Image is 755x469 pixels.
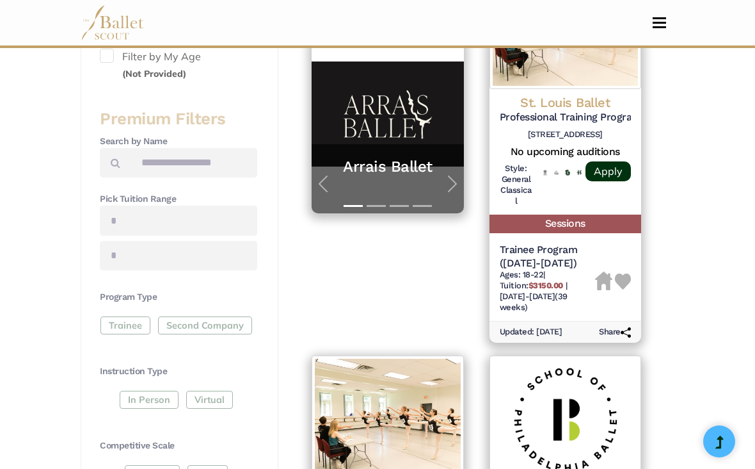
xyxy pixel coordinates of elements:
[500,281,566,290] span: Tuition:
[100,440,257,452] h4: Competitive Scale
[543,170,548,176] img: Local
[500,94,631,111] h4: St. Louis Ballet
[131,148,257,178] input: Search by names...
[100,49,257,81] label: Filter by My Age
[100,291,257,304] h4: Program Type
[500,270,544,279] span: Ages: 18-22
[565,170,570,176] img: Offers Scholarship
[100,365,257,378] h4: Instruction Type
[599,327,631,338] h6: Share
[595,272,612,291] img: Housing Unavailable
[500,129,631,140] h6: [STREET_ADDRESS]
[367,199,386,213] button: Slide 2
[585,161,631,181] a: Apply
[489,215,641,233] h5: Sessions
[122,68,186,79] small: (Not Provided)
[500,327,562,338] h6: Updated: [DATE]
[324,157,450,177] a: Arrais Ballet
[390,199,409,213] button: Slide 3
[644,17,674,29] button: Toggle navigation
[413,199,432,213] button: Slide 4
[100,135,257,148] h4: Search by Name
[100,108,257,130] h3: Premium Filters
[615,274,631,290] img: Heart
[500,111,631,124] h5: Professional Training Program (Trainee Program)
[500,270,595,313] h6: | |
[500,163,532,207] h6: Style: General Classical
[500,145,631,159] h5: No upcoming auditions
[576,170,582,175] img: In Person
[500,243,595,270] h5: Trainee Program ([DATE]-[DATE])
[344,199,363,213] button: Slide 1
[500,292,568,312] span: [DATE]-[DATE] (39 weeks)
[554,170,559,176] img: No Financial Aid
[528,281,563,290] b: $3150.00
[100,193,257,206] h4: Pick Tuition Range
